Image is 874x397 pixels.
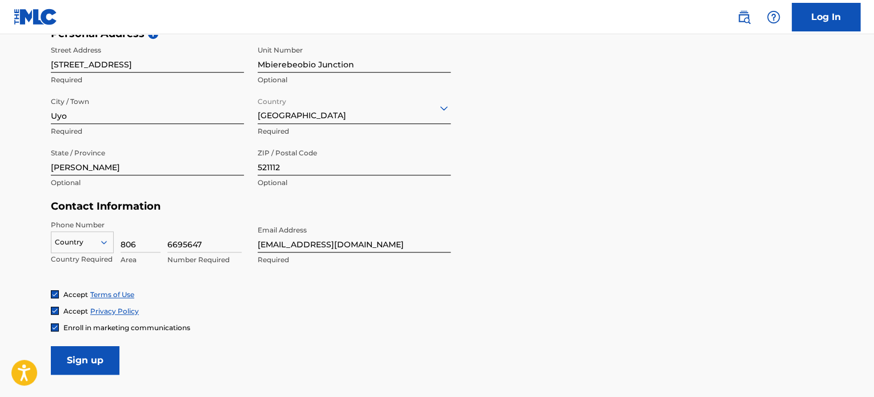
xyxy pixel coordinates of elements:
span: Accept [63,307,88,315]
p: Optional [258,75,451,85]
a: Log In [792,3,860,31]
a: Terms of Use [90,290,134,299]
span: Enroll in marketing communications [63,323,190,332]
img: checkbox [51,324,58,331]
p: Required [51,75,244,85]
p: Required [51,126,244,137]
h5: Contact Information [51,200,451,213]
p: Area [121,255,161,265]
a: Privacy Policy [90,307,139,315]
img: checkbox [51,291,58,298]
img: help [767,10,780,24]
img: search [737,10,751,24]
p: Required [258,126,451,137]
iframe: Chat Widget [817,342,874,397]
div: Help [762,6,785,29]
p: Number Required [167,255,242,265]
div: [GEOGRAPHIC_DATA] [258,94,451,122]
span: Accept [63,290,88,299]
img: checkbox [51,307,58,314]
img: MLC Logo [14,9,58,25]
p: Required [258,255,451,265]
p: Optional [258,178,451,188]
p: Country Required [51,254,114,264]
input: Sign up [51,346,119,375]
a: Public Search [732,6,755,29]
p: Optional [51,178,244,188]
label: Country [258,90,286,107]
